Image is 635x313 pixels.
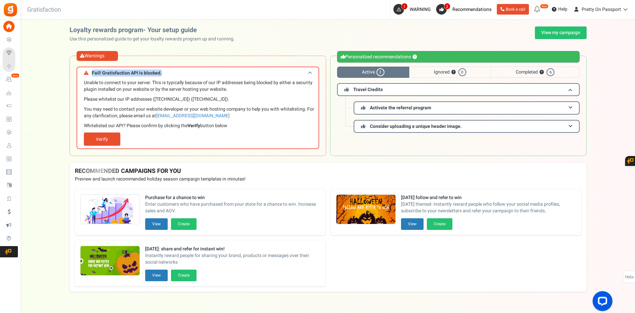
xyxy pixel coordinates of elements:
[427,218,452,230] button: Create
[413,55,417,59] button: ?
[401,194,576,201] strong: [DATE] follow and refer to win
[401,3,408,10] span: 1
[491,67,579,78] span: Completed
[337,51,580,63] div: Personalized recommendations
[77,51,118,61] div: Warnings
[353,86,383,93] span: Travel Credits
[145,246,320,252] strong: [DATE]: share and refer for instant win!
[625,271,634,284] span: FAQs
[547,68,554,76] span: 6
[337,67,409,78] span: Active
[11,73,20,78] em: New
[436,4,494,15] a: 2 Recommendations
[145,218,168,230] button: View
[549,4,570,15] a: Help
[75,168,581,175] h4: RECOMMENDED CAMPAIGNS FOR YOU
[535,26,587,39] a: View my campaign
[370,123,462,130] span: Consider uploading a unique header image.
[171,218,197,230] button: Create
[145,270,168,281] button: View
[156,112,230,119] a: [EMAIL_ADDRESS][DOMAIN_NAME]
[84,123,315,129] p: Whitelisted our API? Please confirm by clicking the button below
[393,4,433,15] a: 1 WARNING
[497,4,529,15] a: Book a call
[81,246,140,276] img: Recommended Campaigns
[582,6,621,13] span: Pretty On Passport
[81,195,140,225] img: Recommended Campaigns
[376,68,384,76] span: 2
[70,36,240,42] p: Use this personalized guide to get your loyalty rewards program up and running.
[452,6,491,13] span: Recommendations
[540,4,548,9] em: New
[145,252,320,266] span: Instantly reward people for sharing your brand, products or messages over their social networks
[540,70,544,75] button: ?
[84,96,315,103] p: Please whitelist our IP addresses ([TECHNICAL_ID]) ([TECHNICAL_ID]).
[401,201,576,214] span: [DATE] themed- Instantly reward people who follow your social media profiles, subscribe to your n...
[458,68,466,76] span: 0
[84,132,120,146] a: Verify
[409,67,491,78] span: Ignored
[171,270,197,281] button: Create
[75,176,581,183] p: Preview and launch recommended holiday season campaign templates in minutes!
[370,104,431,111] span: Activate the referral program
[84,106,315,119] p: You may need to contact your website developer or your web hosting company to help you with white...
[20,3,68,17] h3: Gratisfaction
[444,3,450,10] span: 2
[188,122,200,129] b: Verify
[3,2,18,17] img: Gratisfaction
[410,6,431,13] span: WARNING
[451,70,456,75] button: ?
[70,26,240,34] h2: Loyalty rewards program- Your setup guide
[92,71,162,76] span: Fail! Gratisfaction API is blocked.
[145,201,320,214] span: Enter customers who have purchased from your store for a chance to win. Increase sales and AOV.
[336,195,395,225] img: Recommended Campaigns
[401,218,424,230] button: View
[145,194,320,201] strong: Purchase for a chance to win
[84,79,315,93] p: Unable to connect to your server. This is typically because of our IP addresses being blocked by ...
[556,6,567,13] span: Help
[3,74,18,85] a: New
